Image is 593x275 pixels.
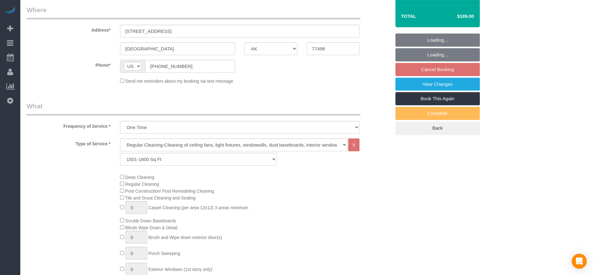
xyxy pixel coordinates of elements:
[148,251,180,256] span: Porch Sweeping
[307,42,359,55] input: Zip Code*
[125,182,159,187] span: Regular Cleaning
[4,6,16,15] img: Automaid Logo
[395,122,480,135] a: Back
[148,267,212,272] span: Exterior Windows (1st story only)
[125,175,154,180] span: Deep Cleaning
[27,101,360,116] legend: What
[395,92,480,105] a: Book This Again
[125,79,234,84] span: Send me reminders about my booking via text message
[27,5,360,19] legend: Where
[125,225,178,230] span: Blinds Wipe Down & Detail.
[125,195,195,200] span: Tile and Grout Cleaning and Sealing
[125,189,214,194] span: Post Construction/ Post Remodeling Cleaning
[395,78,480,91] a: View Changes
[148,235,222,240] span: Brush and Wipe down exterior door(s)
[438,14,474,19] h4: $189.00
[145,60,235,73] input: Phone*
[22,60,115,68] label: Phone*
[125,218,176,223] span: Scrubb Down Baseboards
[572,254,587,269] div: Open Intercom Messenger
[401,13,416,19] strong: Total
[148,205,248,210] span: Carpet Cleaning (per area 12x12) 3 areas minimum
[22,138,115,147] label: Type of Service *
[22,121,115,129] label: Frequency of Service *
[22,25,115,33] label: Address*
[120,42,235,55] input: City*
